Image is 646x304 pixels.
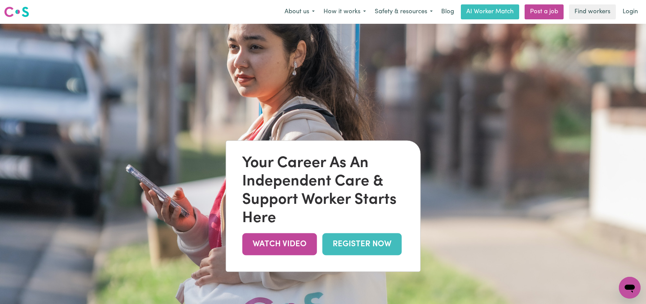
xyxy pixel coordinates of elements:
[525,4,564,19] a: Post a job
[370,5,437,19] button: Safety & resources
[4,6,29,18] img: Careseekers logo
[4,4,29,20] a: Careseekers logo
[569,4,616,19] a: Find workers
[322,233,402,255] a: REGISTER NOW
[319,5,370,19] button: How it works
[461,4,519,19] a: AI Worker Match
[280,5,319,19] button: About us
[619,4,642,19] a: Login
[437,4,458,19] a: Blog
[242,154,404,228] div: Your Career As An Independent Care & Support Worker Starts Here
[242,233,317,255] a: WATCH VIDEO
[619,277,641,299] iframe: Button to launch messaging window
